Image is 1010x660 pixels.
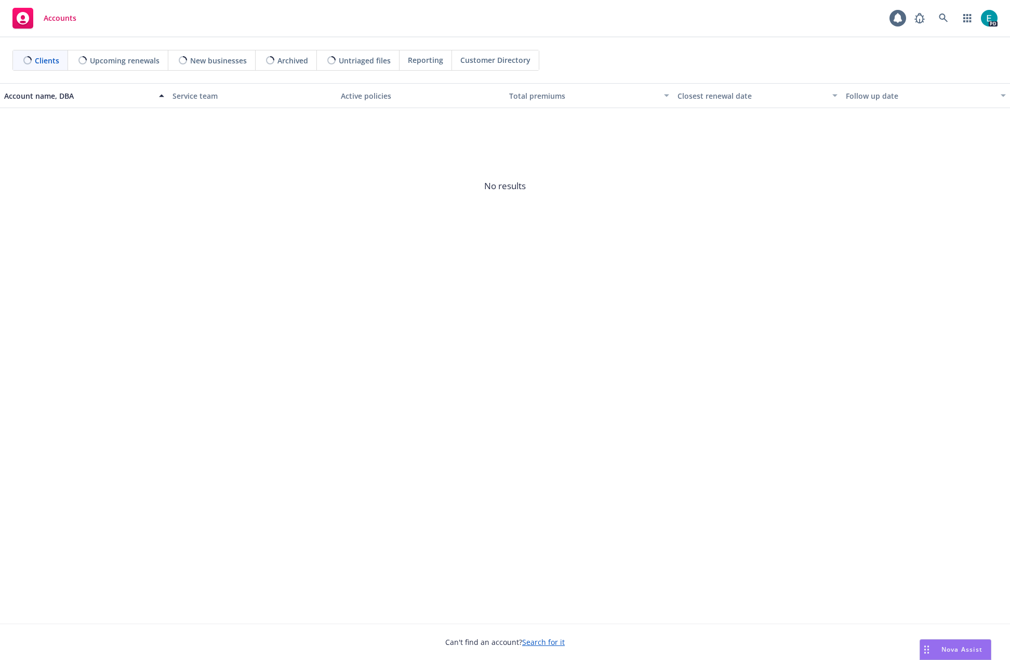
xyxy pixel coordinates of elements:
a: Report a Bug [909,8,930,29]
span: Untriaged files [339,55,391,66]
a: Switch app [957,8,978,29]
div: Account name, DBA [4,90,153,101]
div: Follow up date [846,90,994,101]
span: Upcoming renewals [90,55,160,66]
img: photo [981,10,998,27]
div: Active policies [341,90,501,101]
span: Accounts [44,14,76,22]
button: Service team [168,83,337,108]
span: New businesses [190,55,247,66]
button: Follow up date [842,83,1010,108]
a: Accounts [8,4,81,33]
span: Reporting [408,55,443,65]
div: Closest renewal date [677,90,826,101]
span: Customer Directory [460,55,530,65]
span: Nova Assist [941,645,982,654]
div: Drag to move [920,640,933,659]
div: Total premiums [509,90,658,101]
button: Active policies [337,83,505,108]
a: Search for it [522,637,565,647]
button: Closest renewal date [673,83,842,108]
button: Nova Assist [920,639,991,660]
button: Total premiums [505,83,673,108]
a: Search [933,8,954,29]
span: Archived [277,55,308,66]
span: Clients [35,55,59,66]
span: Can't find an account? [445,637,565,648]
div: Service team [172,90,333,101]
